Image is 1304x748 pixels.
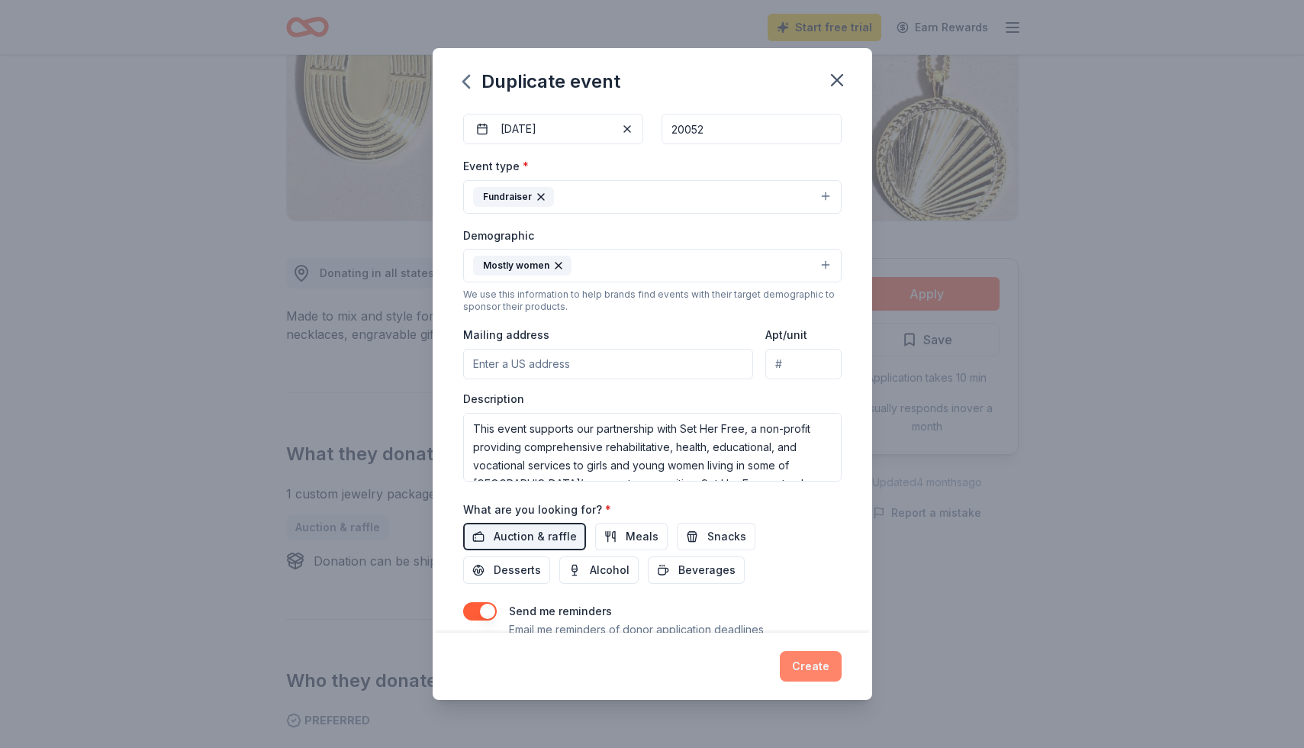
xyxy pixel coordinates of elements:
input: Enter a US address [463,349,754,379]
label: Demographic [463,228,534,243]
div: Duplicate event [463,69,620,94]
label: Mailing address [463,327,549,343]
button: Auction & raffle [463,523,586,550]
button: Create [780,651,842,682]
span: Auction & raffle [494,527,577,546]
label: What are you looking for? [463,502,611,517]
span: Alcohol [590,561,629,579]
label: Event type [463,159,529,174]
span: Desserts [494,561,541,579]
button: Alcohol [559,556,639,584]
div: We use this information to help brands find events with their target demographic to sponsor their... [463,289,842,313]
span: Snacks [707,527,746,546]
label: Apt/unit [765,327,807,343]
p: Email me reminders of donor application deadlines [509,621,764,639]
button: Desserts [463,556,550,584]
span: Meals [626,527,658,546]
input: # [765,349,841,379]
button: Fundraiser [463,180,842,214]
textarea: This event supports our partnership with Set Her Free, a non-profit providing comprehensive rehab... [463,413,842,482]
button: [DATE] [463,114,643,144]
label: Send me reminders [509,605,612,617]
button: Beverages [648,556,745,584]
button: Mostly women [463,249,842,282]
button: Snacks [677,523,755,550]
label: Description [463,392,524,407]
div: Mostly women [473,256,572,276]
button: Meals [595,523,668,550]
div: Fundraiser [473,187,554,207]
span: Beverages [678,561,736,579]
input: 12345 (U.S. only) [662,114,842,144]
